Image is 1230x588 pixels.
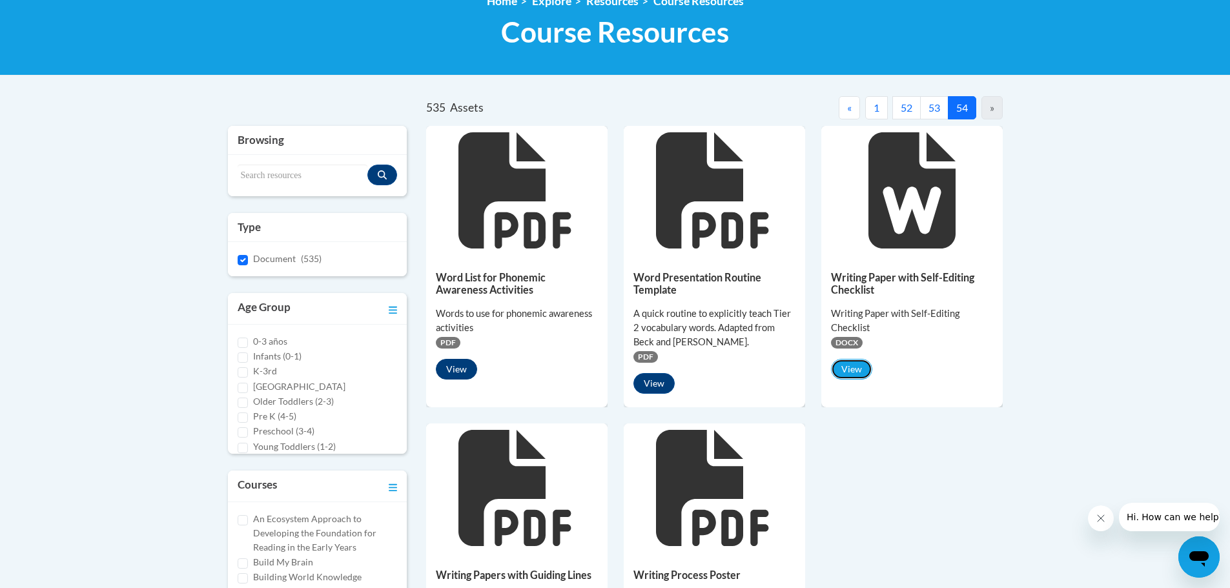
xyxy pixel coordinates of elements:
span: Assets [450,101,484,114]
button: View [633,373,675,394]
span: Hi. How can we help? [8,9,105,19]
label: Older Toddlers (2-3) [253,394,334,409]
label: Preschool (3-4) [253,424,314,438]
div: Words to use for phonemic awareness activities [436,307,598,335]
button: View [831,359,872,380]
h3: Type [238,219,398,235]
h5: Writing Process Poster [633,569,795,581]
label: Young Toddlers (1-2) [253,440,336,454]
h5: Word List for Phonemic Awareness Activities [436,271,598,296]
h3: Browsing [238,132,398,148]
iframe: Button to launch messaging window [1178,536,1220,578]
span: 535 [426,101,446,114]
label: Building World Knowledge [253,570,362,584]
iframe: Close message [1088,505,1114,531]
button: 52 [892,96,921,119]
h3: Age Group [238,299,291,318]
span: Document [253,253,296,264]
button: 1 [865,96,888,119]
label: [GEOGRAPHIC_DATA] [253,380,345,394]
button: 53 [920,96,948,119]
span: PDF [436,337,460,349]
div: A quick routine to explicitly teach Tier 2 vocabulary words. Adapted from Beck and [PERSON_NAME]. [633,307,795,349]
h5: Writing Papers with Guiding Lines [436,569,598,581]
label: Build My Brain [253,555,313,569]
span: (535) [301,253,322,264]
h5: Word Presentation Routine Template [633,271,795,296]
div: Writing Paper with Self-Editing Checklist [831,307,993,335]
label: Infants (0-1) [253,349,302,363]
label: K-3rd [253,364,277,378]
label: An Ecosystem Approach to Developing the Foundation for Reading in the Early Years [253,512,398,554]
span: Course Resources [501,15,729,49]
nav: Pagination Navigation [714,96,1002,119]
label: Pre K (4-5) [253,409,296,423]
button: Search resources [367,165,397,185]
button: 54 [948,96,976,119]
iframe: Message from company [1119,503,1220,531]
button: View [436,359,477,380]
h5: Writing Paper with Self-Editing Checklist [831,271,993,296]
input: Search resources [238,165,368,187]
h3: Courses [238,477,277,495]
span: « [847,101,852,114]
button: Previous [839,96,860,119]
label: 0-3 años [253,334,287,349]
a: Toggle collapse [389,477,397,495]
span: DOCX [831,337,863,349]
a: Toggle collapse [389,299,397,318]
span: PDF [633,351,658,363]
